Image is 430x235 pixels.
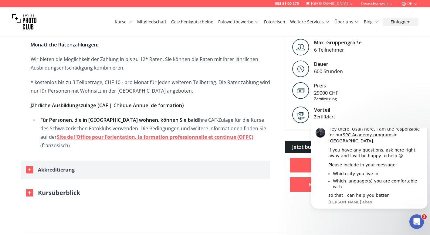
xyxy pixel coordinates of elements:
div: Zertifiziert [314,114,366,120]
a: 058 51 00 270 [275,1,299,6]
p: Wir bieten die Möglichkeit der Zahlung in bis zu 12* Raten. Sie können die Raten mit Ihrer jährli... [31,55,270,72]
button: Blog [361,18,381,26]
strong: Für Personen, die in [GEOGRAPHIC_DATA] wohnen, können Sie bald [40,117,198,123]
button: Fotowettbewerbe [216,18,262,26]
a: Fotowettbewerbe [218,19,259,25]
a: Kurs als Geschenk kaufen [290,177,399,192]
a: Mitgliedschaft [137,19,166,25]
img: Preis [292,82,309,99]
iframe: Intercom notifications Nachricht [309,128,430,213]
img: Level [292,60,309,77]
a: Jetzt buchen [290,158,399,172]
span: 3 [422,214,427,219]
img: Swiss photo club [12,10,36,34]
div: Preis [314,82,338,89]
a: SPC Academy programs [34,4,85,9]
div: 600 Stunden [314,68,343,75]
div: Finanzierung [31,40,270,161]
button: Kurse [112,18,135,26]
strong: Monatliche Ratenzahlungen: [31,41,98,48]
button: Akkreditierung [21,161,270,179]
li: Ihre CAF-Zulage für die Kurse des Schweizerischen Fotoklubs verwenden. Die Bedingungen und weiter... [39,116,270,150]
div: Vorteil [314,106,366,114]
p: * kostenlos bis zu 3 Teilbeträge, CHF 10.- pro Monat für jeden weiteren Teilbetrag. Die Ratenzahl... [31,78,270,95]
a: Fotoreisen [264,19,285,25]
a: Site de l’Office pour l’orientation, la formation professionnelle et continue (OFPC) [57,134,253,140]
p: Message from Osan, sent Gerade eben [20,71,114,77]
img: Level [292,39,309,56]
div: Please include in your message: [20,34,114,40]
a: Geschenkgutscheine [171,19,213,25]
button: Über uns [332,18,361,26]
div: Max. Gruppengröße [314,39,362,46]
div: Jetzt buchen [285,141,404,153]
img: Vorteil [292,106,309,123]
a: Blog [364,19,378,25]
li: Which language(s) you are comfortable with [24,50,114,61]
button: Fotoreisen [262,18,288,26]
a: Weitere Services [290,19,330,25]
button: Einloggen [383,18,418,26]
button: Kursüberblick [26,189,80,197]
div: Akkreditierung [38,165,75,174]
a: Über uns [334,19,359,25]
li: Which city you live in [24,43,114,48]
button: Mitgliedschaft [135,18,169,26]
button: Geschenkgutscheine [169,18,216,26]
iframe: Intercom live chat [409,214,424,229]
div: 6 Teilnehmer [314,46,362,53]
button: Weitere Services [288,18,332,26]
div: If you have any questions, ask here right away and I will be happy to help 😊 [20,19,114,31]
div: Zertifizierung [314,97,338,101]
img: Outline Close [26,189,33,196]
div: so that I can help you better. [20,64,114,70]
div: 29000 CHF [314,89,338,97]
a: Kurse [115,19,132,25]
strong: Jährliche Ausbildungszulage (CAF | Chèque Annuel de formation) [31,102,184,109]
div: Dauer [314,60,343,68]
